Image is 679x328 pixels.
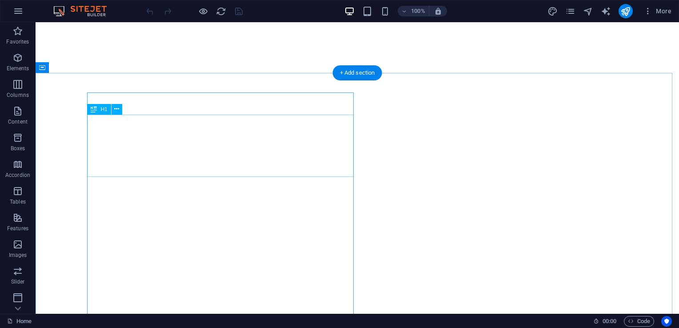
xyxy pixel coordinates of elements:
[593,316,617,327] h6: Session time
[11,145,25,152] p: Boxes
[601,6,611,16] button: text_generator
[100,107,107,112] span: H1
[216,6,226,16] button: reload
[620,6,631,16] i: Publish
[583,6,593,16] i: Navigator
[333,65,382,80] div: + Add section
[628,316,650,327] span: Code
[565,6,575,16] i: Pages (Ctrl+Alt+S)
[8,118,28,125] p: Content
[640,4,675,18] button: More
[603,316,616,327] span: 00 00
[661,316,672,327] button: Usercentrics
[7,225,28,232] p: Features
[7,92,29,99] p: Columns
[7,65,29,72] p: Elements
[411,6,425,16] h6: 100%
[601,6,611,16] i: AI Writer
[5,172,30,179] p: Accordion
[434,7,442,15] i: On resize automatically adjust zoom level to fit chosen device.
[11,278,25,285] p: Slider
[643,7,671,16] span: More
[10,198,26,205] p: Tables
[51,6,118,16] img: Editor Logo
[547,6,558,16] button: design
[619,4,633,18] button: publish
[7,316,32,327] a: Click to cancel selection. Double-click to open Pages
[609,318,610,324] span: :
[547,6,558,16] i: Design (Ctrl+Alt+Y)
[624,316,654,327] button: Code
[565,6,576,16] button: pages
[6,38,29,45] p: Favorites
[398,6,429,16] button: 100%
[9,252,27,259] p: Images
[583,6,594,16] button: navigator
[216,6,226,16] i: Reload page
